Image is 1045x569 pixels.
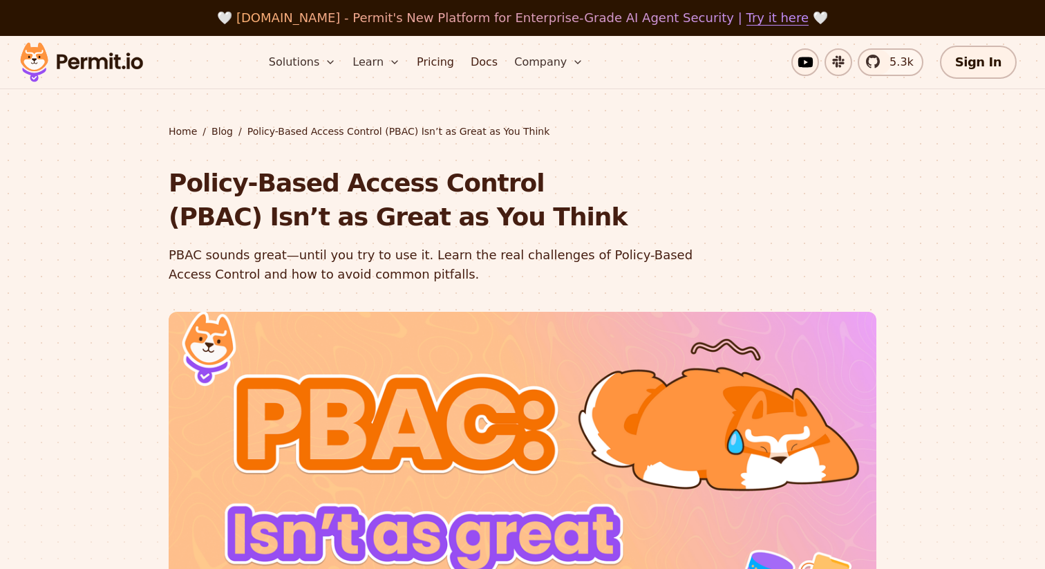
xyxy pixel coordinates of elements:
[411,48,460,76] a: Pricing
[509,48,589,76] button: Company
[236,10,809,25] span: [DOMAIN_NAME] - Permit's New Platform for Enterprise-Grade AI Agent Security |
[858,48,923,76] a: 5.3k
[169,124,876,138] div: / /
[211,124,233,138] a: Blog
[263,48,342,76] button: Solutions
[881,54,914,71] span: 5.3k
[347,48,406,76] button: Learn
[746,10,809,26] a: Try it here
[169,166,699,234] h1: Policy-Based Access Control (PBAC) Isn’t as Great as You Think
[169,245,699,284] div: PBAC sounds great—until you try to use it. Learn the real challenges of Policy-Based Access Contr...
[14,39,149,86] img: Permit logo
[169,124,197,138] a: Home
[33,8,1012,28] div: 🤍 🤍
[465,48,503,76] a: Docs
[940,46,1017,79] a: Sign In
